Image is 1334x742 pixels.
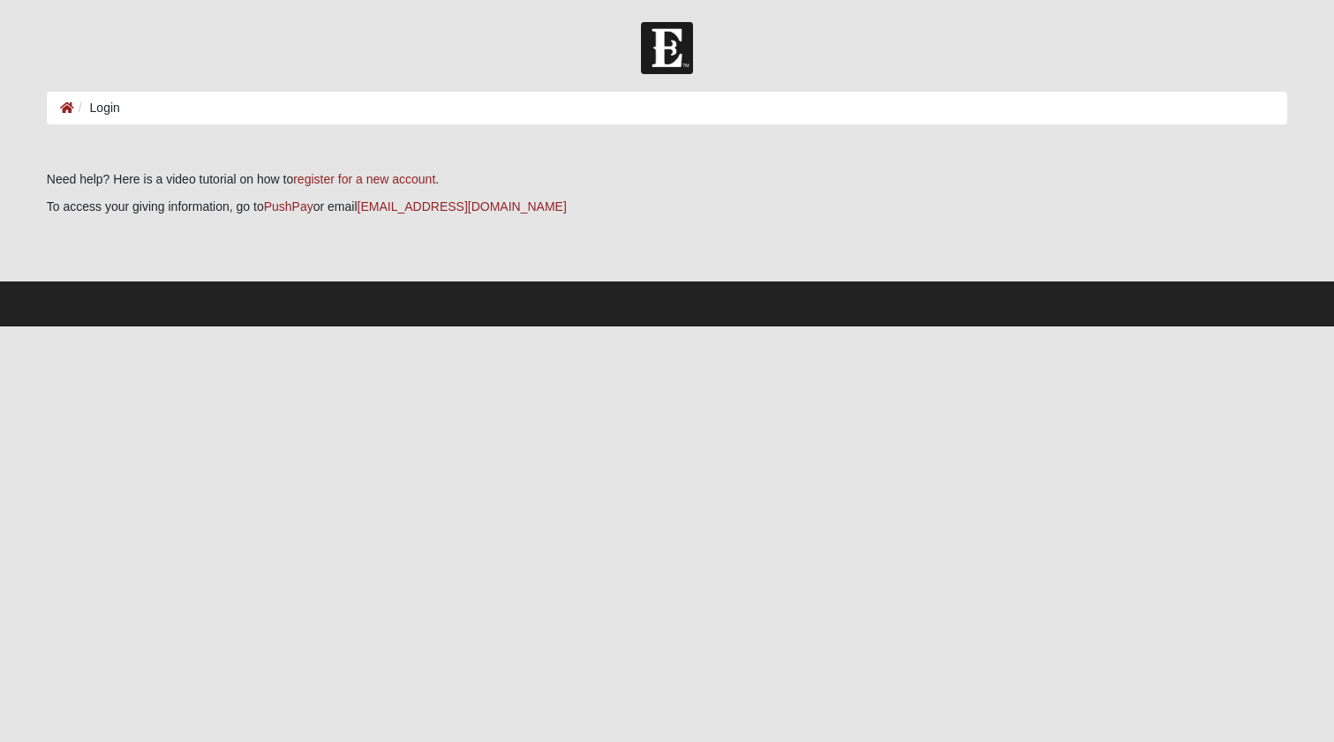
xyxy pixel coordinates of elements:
p: Need help? Here is a video tutorial on how to . [47,170,1287,189]
li: Login [74,99,120,117]
a: PushPay [264,199,313,214]
img: Church of Eleven22 Logo [641,22,693,74]
p: To access your giving information, go to or email [47,198,1287,216]
a: register for a new account [293,172,435,186]
a: [EMAIL_ADDRESS][DOMAIN_NAME] [358,199,567,214]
